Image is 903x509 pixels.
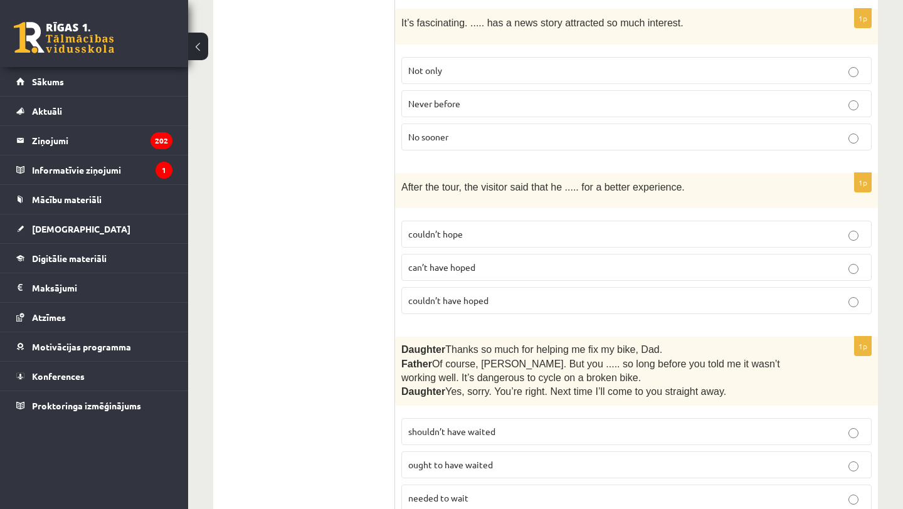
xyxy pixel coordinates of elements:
a: Informatīvie ziņojumi1 [16,155,172,184]
span: Atzīmes [32,312,66,323]
input: couldn’t have hoped [848,297,858,307]
span: Yes, sorry. You’re right. Next time I’ll come to you straight away. [445,386,726,397]
input: can’t have hoped [848,264,858,274]
span: needed to wait [408,492,468,503]
span: No sooner [408,131,448,142]
input: couldn’t hope [848,231,858,241]
a: Maksājumi [16,273,172,302]
a: Digitālie materiāli [16,244,172,273]
span: Thanks so much for helping me fix my bike, Dad. [445,344,662,355]
p: 1p [854,8,872,28]
a: Mācību materiāli [16,185,172,214]
legend: Maksājumi [32,273,172,302]
a: Konferences [16,362,172,391]
input: needed to wait [848,495,858,505]
span: Motivācijas programma [32,341,131,352]
span: ought to have waited [408,459,493,470]
a: [DEMOGRAPHIC_DATA] [16,214,172,243]
span: Sākums [32,76,64,87]
input: shouldn’t have waited [848,428,858,438]
i: 202 [150,132,172,149]
input: Never before [848,100,858,110]
input: No sooner [848,134,858,144]
span: After the tour, the visitor said that he ..... for a better experience. [401,182,685,192]
span: Proktoringa izmēģinājums [32,400,141,411]
a: Ziņojumi202 [16,126,172,155]
span: Never before [408,98,460,109]
span: couldn’t hope [408,228,463,239]
span: It’s fascinating. ..... has a news story attracted so much interest. [401,18,684,28]
a: Proktoringa izmēģinājums [16,391,172,420]
legend: Informatīvie ziņojumi [32,155,172,184]
a: Aktuāli [16,97,172,125]
input: Not only [848,67,858,77]
span: Konferences [32,370,85,382]
input: ought to have waited [848,461,858,471]
span: Mācību materiāli [32,194,102,205]
span: Daughter [401,344,445,355]
legend: Ziņojumi [32,126,172,155]
span: Not only [408,65,442,76]
span: shouldn’t have waited [408,426,495,437]
a: Motivācijas programma [16,332,172,361]
span: Of course, [PERSON_NAME]. But you ..... so long before you told me it wasn’t working well. It’s d... [401,359,780,383]
a: Rīgas 1. Tālmācības vidusskola [14,22,114,53]
span: couldn’t have hoped [408,295,488,306]
p: 1p [854,336,872,356]
span: Digitālie materiāli [32,253,107,264]
a: Atzīmes [16,303,172,332]
span: Father [401,359,432,369]
span: Daughter [401,386,445,397]
p: 1p [854,172,872,192]
a: Sākums [16,67,172,96]
span: [DEMOGRAPHIC_DATA] [32,223,130,234]
span: can’t have hoped [408,261,475,273]
i: 1 [156,162,172,179]
span: Aktuāli [32,105,62,117]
